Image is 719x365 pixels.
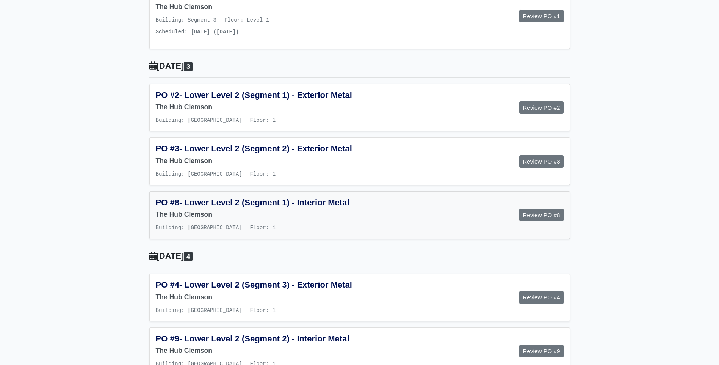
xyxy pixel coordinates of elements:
span: Floor: Level 1 [224,17,269,23]
h6: The Hub Clemson [156,211,354,219]
h5: PO #4 [156,280,354,290]
span: - Lower Level 2 (Segment 1) - Interior Metal [179,198,349,207]
h6: The Hub Clemson [156,347,354,355]
span: Building: [GEOGRAPHIC_DATA] [156,117,242,123]
span: 4 [184,252,192,261]
h5: PO #9 [156,334,354,344]
span: Building: [GEOGRAPHIC_DATA] [156,225,242,231]
span: - Lower Level 2 (Segment 2) - Exterior Metal [179,144,352,153]
span: Floor: 1 [250,117,276,123]
h6: The Hub Clemson [156,3,354,11]
h6: The Hub Clemson [156,157,354,165]
span: Building: [GEOGRAPHIC_DATA] [156,307,242,313]
p: Scheduled: [DATE] ([DATE]) [156,28,354,36]
span: Building: [GEOGRAPHIC_DATA] [156,171,242,177]
a: Review PO #2 [519,101,563,114]
span: Floor: 1 [250,225,276,231]
a: Review PO #4 [519,291,563,304]
span: - Lower Level 2 (Segment 3) - Exterior Metal [179,280,352,289]
h5: PO #3 [156,144,354,154]
a: Review PO #9 [519,345,563,357]
h6: The Hub Clemson [156,103,354,111]
span: - Lower Level 2 (Segment 1) - Exterior Metal [179,90,352,100]
span: 3 [184,62,192,71]
h5: [DATE] [149,251,570,261]
h5: PO #8 [156,198,354,208]
span: Building: Segment 3 [156,17,217,23]
h5: PO #2 [156,90,354,100]
h5: [DATE] [149,61,570,71]
span: - Lower Level 2 (Segment 2) - Interior Metal [179,334,349,343]
a: Review PO #3 [519,155,563,168]
h6: The Hub Clemson [156,293,354,301]
span: Floor: 1 [250,307,276,313]
a: Review PO #8 [519,209,563,221]
a: Review PO #1 [519,10,563,22]
span: Floor: 1 [250,171,276,177]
